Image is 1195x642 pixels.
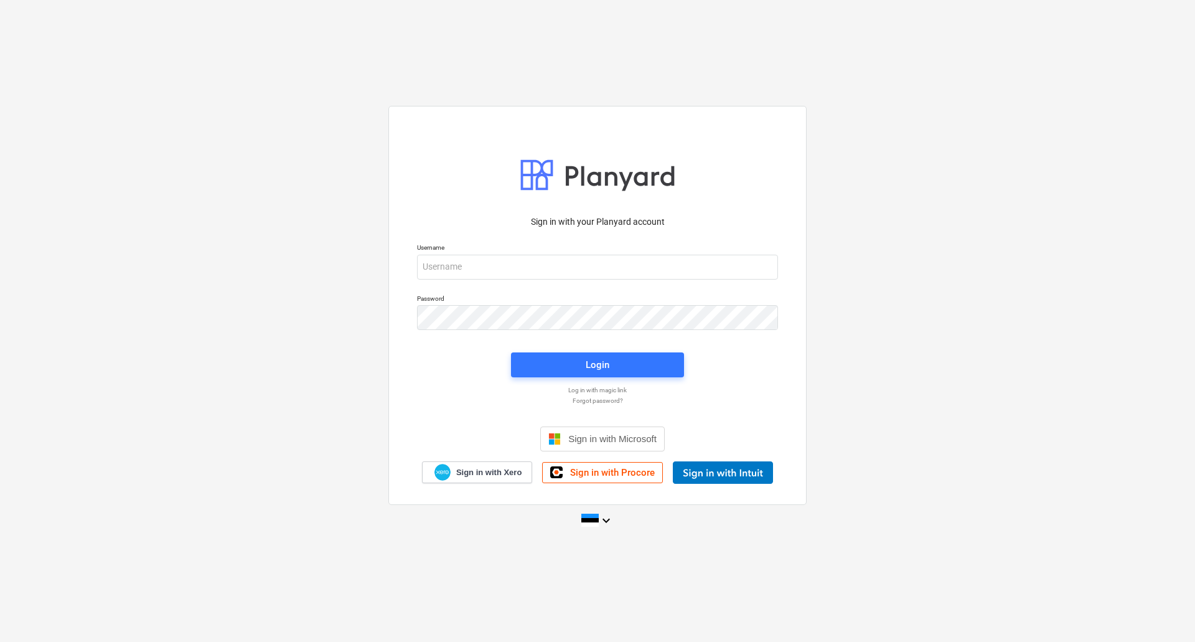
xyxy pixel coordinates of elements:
img: Xero logo [434,464,451,481]
span: Sign in with Xero [456,467,522,478]
span: Sign in with Microsoft [568,433,657,444]
a: Sign in with Procore [542,462,663,483]
span: Sign in with Procore [570,467,655,478]
button: Login [511,352,684,377]
div: Login [586,357,609,373]
i: keyboard_arrow_down [599,513,614,528]
input: Username [417,255,778,280]
p: Password [417,295,778,305]
a: Log in with magic link [411,386,784,394]
a: Forgot password? [411,397,784,405]
p: Username [417,243,778,254]
p: Sign in with your Planyard account [417,215,778,229]
a: Sign in with Xero [422,461,533,483]
img: Microsoft logo [548,433,561,445]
